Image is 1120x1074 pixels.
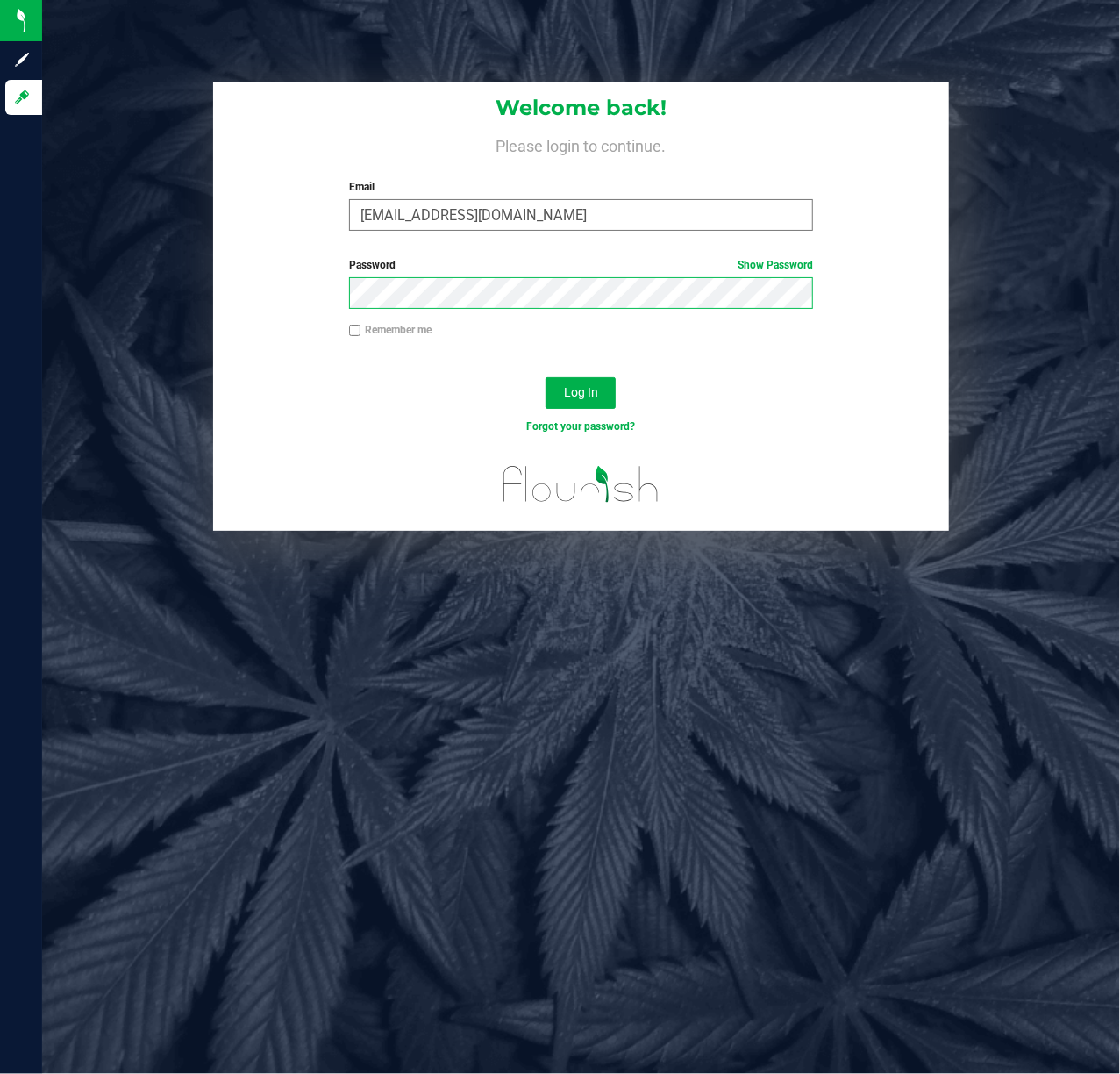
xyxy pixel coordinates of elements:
span: Log In [564,385,598,399]
h1: Welcome back! [213,97,949,119]
img: flourish_logo.svg [489,453,674,516]
a: Show Password [738,259,813,271]
label: Remember me [349,322,432,338]
h4: Please login to continue. [213,133,949,154]
inline-svg: Sign up [13,51,31,68]
inline-svg: Log in [13,89,31,106]
button: Log In [546,377,616,409]
input: Remember me [349,325,361,337]
a: Forgot your password? [526,420,635,433]
span: Password [349,259,396,271]
label: Email [349,179,814,195]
